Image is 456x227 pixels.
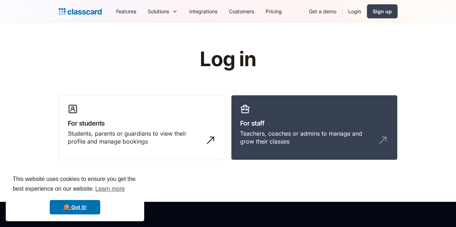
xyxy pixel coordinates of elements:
[142,3,183,19] div: Solutions
[240,118,389,128] h3: For staff
[240,130,374,146] div: Teachers, coaches or admins to manage and grow their classes
[114,48,342,71] h1: Log in
[367,4,398,18] a: Sign up
[68,118,216,128] h3: For students
[183,3,223,19] a: Integrations
[13,175,137,194] span: This website uses cookies to ensure you get the best experience on our website.
[373,8,392,15] div: Sign up
[94,183,126,194] a: learn more about cookies
[68,130,202,146] div: Students, parents or guardians to view their profile and manage bookings
[223,3,260,19] a: Customers
[6,168,144,221] div: cookieconsent
[342,3,367,19] a: Login
[50,200,100,214] a: dismiss cookie message
[303,3,342,19] a: Get a demo
[59,95,225,160] a: For studentsStudents, parents or guardians to view their profile and manage bookings
[231,95,398,160] a: For staffTeachers, coaches or admins to manage and grow their classes
[59,6,102,17] a: home
[148,8,169,15] div: Solutions
[110,3,142,19] a: Features
[260,3,288,19] a: Pricing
